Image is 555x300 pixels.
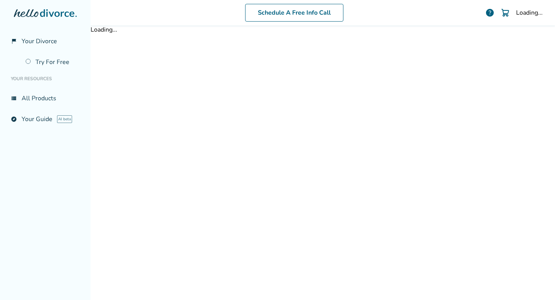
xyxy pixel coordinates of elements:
a: Try For Free [21,53,84,71]
a: help [485,8,494,17]
a: Schedule A Free Info Call [245,4,343,22]
a: exploreYour GuideAI beta [6,110,84,128]
a: flag_2Your Divorce [6,32,84,50]
a: view_listAll Products [6,89,84,107]
img: Cart [501,8,510,17]
span: view_list [11,95,17,101]
div: Loading... [91,25,555,34]
li: Your Resources [6,71,84,86]
span: AI beta [57,115,72,123]
span: flag_2 [11,38,17,44]
div: Loading... [516,8,543,17]
span: explore [11,116,17,122]
span: Your Divorce [22,37,57,46]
